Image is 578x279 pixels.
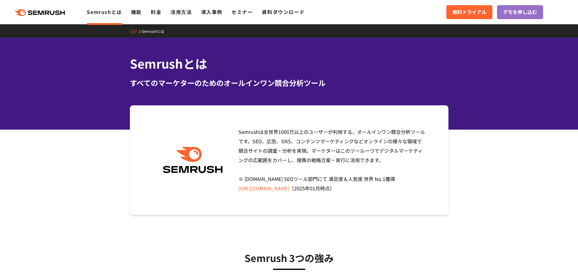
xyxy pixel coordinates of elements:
[142,29,169,34] a: Semrushとは
[201,8,222,15] a: 導入事例
[145,250,433,265] h3: Semrush 3つの強み
[160,147,226,173] img: Semrush
[238,185,289,192] a: [URL][DOMAIN_NAME]
[130,77,448,88] div: すべてのマーケターのためのオールインワン競合分析ツール
[130,55,448,73] h1: Semrushとは
[130,29,142,34] a: TOP
[87,8,122,15] a: Semrushとは
[238,128,425,192] span: Semrushは全世界1000万以上のユーザーが利用する、オールインワン競合分析ツールです。SEO、広告、SNS、コンテンツマーケティングなどオンラインの様々な領域で競合サイトの調査・分析を実現...
[232,8,253,15] a: セミナー
[151,8,161,15] a: 料金
[452,8,486,16] span: 無料トライアル
[131,8,142,15] a: 機能
[262,8,305,15] a: 資料ダウンロード
[497,5,543,19] a: デモを申し込む
[171,8,192,15] a: 活用方法
[446,5,492,19] a: 無料トライアル
[503,8,537,16] span: デモを申し込む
